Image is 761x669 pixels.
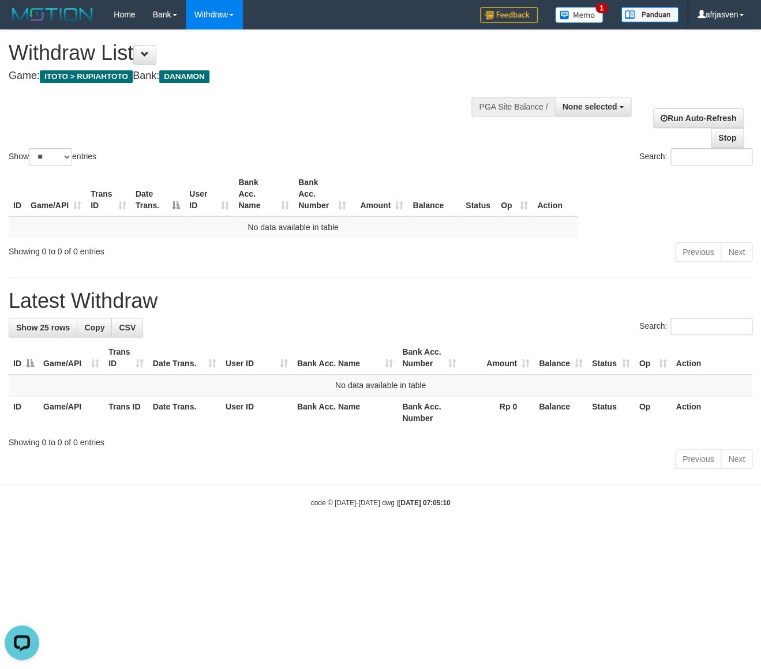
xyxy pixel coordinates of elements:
[159,70,209,83] span: DANAMON
[9,70,496,82] h4: Game: Bank:
[534,396,587,429] th: Balance
[9,341,39,374] th: ID: activate to sort column descending
[721,449,752,469] a: Next
[5,5,39,39] button: Open LiveChat chat widget
[9,216,578,238] td: No data available in table
[86,172,131,216] th: Trans ID: activate to sort column ascending
[104,341,148,374] th: Trans ID: activate to sort column ascending
[461,341,534,374] th: Amount: activate to sort column ascending
[398,396,461,429] th: Bank Acc. Number
[311,499,451,507] small: code © [DATE]-[DATE] dwg |
[496,172,533,216] th: Op: activate to sort column ascending
[9,432,752,448] div: Showing 0 to 0 of 0 entries
[670,148,752,166] input: Search:
[111,318,143,337] a: CSV
[9,42,496,65] h1: Withdraw List
[398,341,461,374] th: Bank Acc. Number: activate to sort column ascending
[587,341,635,374] th: Status: activate to sort column ascending
[534,341,587,374] th: Balance: activate to sort column ascending
[9,290,752,313] h1: Latest Withdraw
[639,318,752,335] label: Search:
[721,242,752,262] a: Next
[587,396,635,429] th: Status
[461,396,534,429] th: Rp 0
[639,148,752,166] label: Search:
[9,148,96,166] label: Show entries
[148,396,221,429] th: Date Trans.
[39,396,104,429] th: Game/API
[9,172,26,216] th: ID
[595,3,608,13] span: 1
[480,7,538,23] img: Feedback.jpg
[398,499,450,507] strong: [DATE] 07:05:10
[670,318,752,335] input: Search:
[653,108,744,128] a: Run Auto-Refresh
[461,172,496,216] th: Status
[77,318,112,337] a: Copy
[131,172,185,216] th: Date Trans.: activate to sort column descending
[221,341,293,374] th: User ID: activate to sort column ascending
[29,148,72,166] select: Showentries
[634,396,671,429] th: Op
[351,172,408,216] th: Amount: activate to sort column ascending
[84,323,104,332] span: Copy
[16,323,70,332] span: Show 25 rows
[119,323,136,332] span: CSV
[675,242,721,262] a: Previous
[621,7,678,22] img: panduan.png
[9,374,752,396] td: No data available in table
[634,341,671,374] th: Op: activate to sort column ascending
[533,172,578,216] th: Action
[185,172,234,216] th: User ID: activate to sort column ascending
[9,318,77,337] a: Show 25 rows
[148,341,221,374] th: Date Trans.: activate to sort column ascending
[9,396,39,429] th: ID
[9,241,309,257] div: Showing 0 to 0 of 0 entries
[9,6,96,23] img: MOTION_logo.png
[293,341,398,374] th: Bank Acc. Name: activate to sort column ascending
[294,172,351,216] th: Bank Acc. Number: activate to sort column ascending
[408,172,461,216] th: Balance
[221,396,293,429] th: User ID
[26,172,86,216] th: Game/API: activate to sort column ascending
[675,449,721,469] a: Previous
[711,128,744,148] a: Stop
[671,396,752,429] th: Action
[39,341,104,374] th: Game/API: activate to sort column ascending
[104,396,148,429] th: Trans ID
[562,102,617,111] span: None selected
[471,97,554,116] div: PGA Site Balance /
[293,396,398,429] th: Bank Acc. Name
[555,7,603,23] img: Button%20Memo.svg
[671,341,752,374] th: Action
[40,70,133,83] span: ITOTO > RUPIAHTOTO
[234,172,294,216] th: Bank Acc. Name: activate to sort column ascending
[554,97,631,116] button: None selected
